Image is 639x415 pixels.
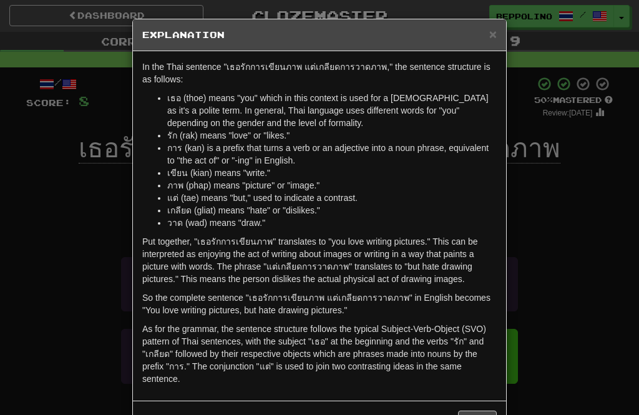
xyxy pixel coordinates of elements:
p: Put together, "เธอรักการเขียนภาพ" translates to "you love writing pictures." This can be interpre... [142,235,497,285]
p: In the Thai sentence "เธอรักการเขียนภาพ แต่เกลียดการวาดภาพ," the sentence structure is as follows: [142,61,497,85]
li: เธอ (thoe) means "you" which in this context is used for a [DEMOGRAPHIC_DATA] as it's a polite te... [167,92,497,129]
p: So the complete sentence "เธอรักการเขียนภาพ แต่เกลียดการวาดภาพ" in English becomes "You love writ... [142,291,497,316]
h5: Explanation [142,29,497,41]
li: รัก (rak) means "love" or "likes." [167,129,497,142]
li: เกลียด (gliat) means "hate" or "dislikes." [167,204,497,217]
li: วาด (wad) means "draw." [167,217,497,229]
span: × [489,27,497,41]
li: เขียน (kian) means "write." [167,167,497,179]
button: Close [489,27,497,41]
p: As for the grammar, the sentence structure follows the typical Subject-Verb-Object (SVO) pattern ... [142,323,497,385]
li: การ (kan) is a prefix that turns a verb or an adjective into a noun phrase, equivalent to "the ac... [167,142,497,167]
li: ภาพ (phap) means "picture" or "image." [167,179,497,192]
li: แต่ (tae) means "but," used to indicate a contrast. [167,192,497,204]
